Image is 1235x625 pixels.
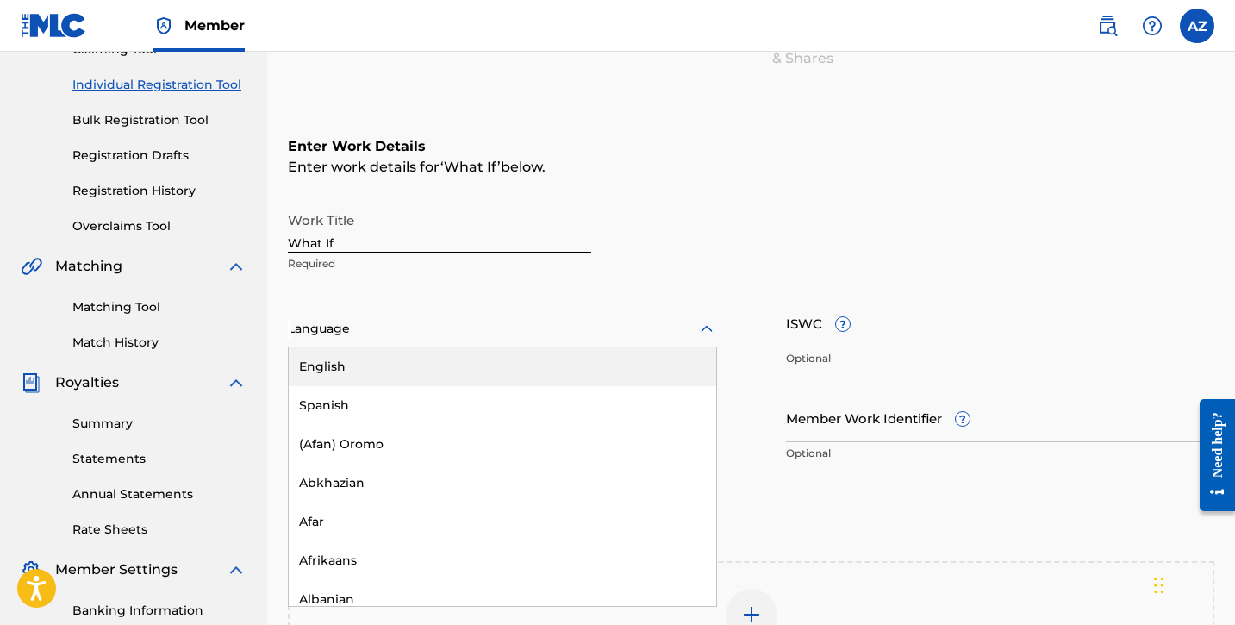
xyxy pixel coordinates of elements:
[1154,559,1164,611] div: Drag
[72,217,246,235] a: Overclaims Tool
[289,347,716,386] div: English
[55,256,122,277] span: Matching
[956,412,970,426] span: ?
[289,580,716,619] div: Albanian
[21,372,41,393] img: Royalties
[786,351,1215,366] p: Optional
[72,450,246,468] a: Statements
[444,159,497,175] span: What If
[55,559,178,580] span: Member Settings
[226,256,246,277] img: expand
[289,464,716,503] div: Abkhazian
[289,541,716,580] div: Afrikaans
[72,415,246,433] a: Summary
[1187,382,1235,529] iframe: Resource Center
[289,503,716,541] div: Afar
[501,159,546,175] span: below.
[72,485,246,503] a: Annual Statements
[72,147,246,165] a: Registration Drafts
[153,16,174,36] img: Top Rightsholder
[1180,9,1214,43] div: User Menu
[836,317,850,331] span: ?
[72,334,246,352] a: Match History
[1090,9,1125,43] a: Public Search
[1097,16,1118,36] img: search
[289,425,716,464] div: (Afan) Oromo
[72,521,246,539] a: Rate Sheets
[72,76,246,94] a: Individual Registration Tool
[55,372,119,393] span: Royalties
[184,16,245,35] span: Member
[21,559,41,580] img: Member Settings
[288,136,1214,157] h6: Enter Work Details
[226,372,246,393] img: expand
[289,386,716,425] div: Spanish
[1135,9,1170,43] div: Help
[786,446,1215,461] p: Optional
[440,159,501,175] span: What If
[72,111,246,129] a: Bulk Registration Tool
[288,159,440,175] span: Enter work details for
[72,182,246,200] a: Registration History
[21,256,42,277] img: Matching
[21,13,87,38] img: MLC Logo
[741,604,762,625] img: add
[72,602,246,620] a: Banking Information
[72,298,246,316] a: Matching Tool
[226,559,246,580] img: expand
[1149,542,1235,625] iframe: Chat Widget
[1142,16,1163,36] img: help
[288,256,591,272] p: Required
